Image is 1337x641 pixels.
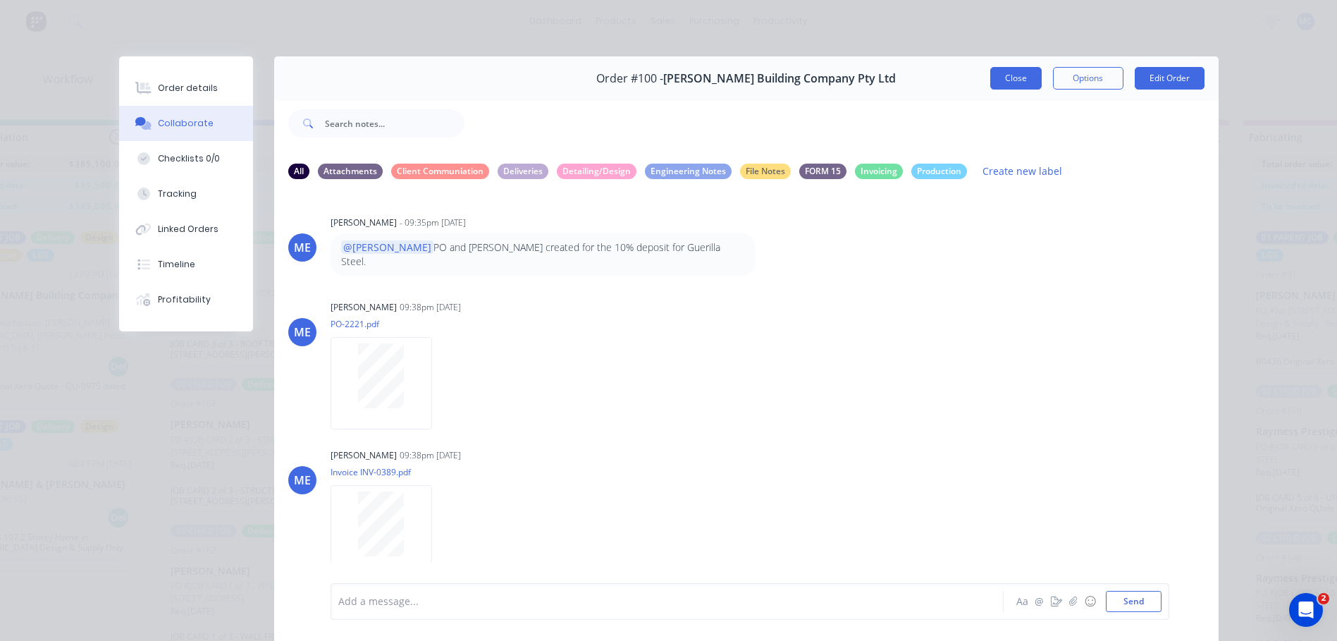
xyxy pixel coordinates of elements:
[1318,593,1329,604] span: 2
[1014,593,1031,610] button: Aa
[557,164,636,179] div: Detailing/Design
[119,282,253,317] button: Profitability
[331,449,397,462] div: [PERSON_NAME]
[498,164,548,179] div: Deliveries
[1289,593,1323,627] iframe: Intercom live chat
[294,472,311,489] div: ME
[119,212,253,247] button: Linked Orders
[119,176,253,212] button: Tracking
[1106,591,1162,612] button: Send
[331,466,446,478] p: Invoice INV-0389.pdf
[391,164,489,179] div: Client Communiation
[158,82,218,94] div: Order details
[400,216,466,229] div: - 09:35pm [DATE]
[855,164,903,179] div: Invoicing
[341,240,433,254] span: @[PERSON_NAME]
[911,164,967,179] div: Production
[294,324,311,341] div: ME
[318,164,383,179] div: Attachments
[975,161,1070,181] button: Create new label
[331,216,397,229] div: [PERSON_NAME]
[294,239,311,256] div: ME
[119,247,253,282] button: Timeline
[331,301,397,314] div: [PERSON_NAME]
[158,258,195,271] div: Timeline
[158,293,211,306] div: Profitability
[158,152,220,165] div: Checklists 0/0
[158,188,197,200] div: Tracking
[288,164,309,179] div: All
[119,106,253,141] button: Collaborate
[596,72,663,85] span: Order #100 -
[663,72,896,85] span: [PERSON_NAME] Building Company Pty Ltd
[158,117,214,130] div: Collaborate
[400,449,461,462] div: 09:38pm [DATE]
[990,67,1042,90] button: Close
[799,164,846,179] div: FORM 15
[325,109,464,138] input: Search notes...
[119,71,253,106] button: Order details
[341,240,745,269] p: PO and [PERSON_NAME] created for the 10% deposit for Guerilla Steel.
[1082,593,1099,610] button: ☺
[1135,67,1204,90] button: Edit Order
[119,141,253,176] button: Checklists 0/0
[400,301,461,314] div: 09:38pm [DATE]
[740,164,791,179] div: File Notes
[1031,593,1048,610] button: @
[331,318,446,330] p: PO-2221.pdf
[645,164,732,179] div: Engineering Notes
[1053,67,1123,90] button: Options
[158,223,218,236] div: Linked Orders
